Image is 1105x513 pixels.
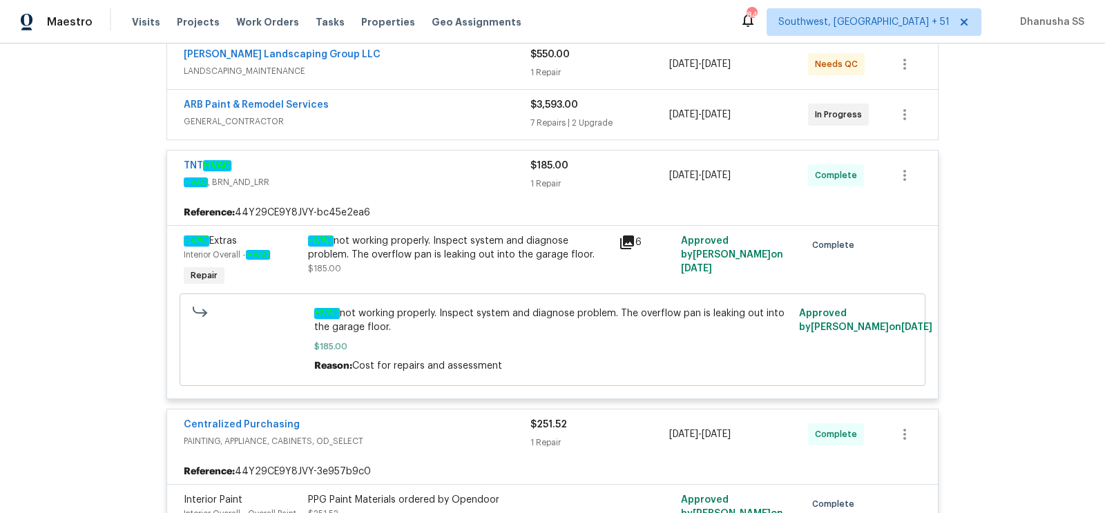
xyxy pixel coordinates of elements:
[815,168,863,182] span: Complete
[681,264,712,273] span: [DATE]
[308,235,334,246] em: HVAC
[314,340,791,354] span: $185.00
[236,15,299,29] span: Work Orders
[812,497,860,511] span: Complete
[184,100,329,110] a: ARB Paint & Remodel Services
[669,59,698,69] span: [DATE]
[184,177,208,187] em: HVAC
[778,15,950,29] span: Southwest, [GEOGRAPHIC_DATA] + 51
[747,8,756,22] div: 842
[681,236,783,273] span: Approved by [PERSON_NAME] on
[246,250,270,260] em: HVAC
[184,50,381,59] a: [PERSON_NAME] Landscaping Group LLC
[184,235,237,246] span: Extras
[530,436,669,449] div: 1 Repair
[619,234,673,251] div: 6
[47,15,93,29] span: Maestro
[1015,15,1084,29] span: Dhanusha SS
[530,66,669,79] div: 1 Repair
[167,459,938,484] div: 44Y29CE9Y8JVY-3e957b9c0
[799,309,932,332] span: Approved by [PERSON_NAME] on
[184,175,530,189] span: , BRN_AND_LRR
[361,15,415,29] span: Properties
[308,493,611,507] div: PPG Paint Materials ordered by Opendoor
[432,15,521,29] span: Geo Assignments
[184,251,270,259] span: Interior Overall -
[184,235,209,246] em: HVAC
[669,168,731,182] span: -
[702,110,731,119] span: [DATE]
[530,50,570,59] span: $550.00
[815,57,863,71] span: Needs QC
[352,361,502,371] span: Cost for repairs and assessment
[185,269,223,282] span: Repair
[669,427,731,441] span: -
[812,238,860,252] span: Complete
[530,161,568,171] span: $185.00
[308,264,341,273] span: $185.00
[184,420,300,429] a: Centralized Purchasing
[308,234,611,262] div: not working properly. Inspect system and diagnose problem. The overflow pan is leaking out into t...
[203,160,231,171] em: HVAC
[669,429,698,439] span: [DATE]
[530,420,567,429] span: $251.52
[702,171,731,180] span: [DATE]
[177,15,220,29] span: Projects
[815,108,867,122] span: In Progress
[314,361,352,371] span: Reason:
[314,307,791,334] span: not working properly. Inspect system and diagnose problem. The overflow pan is leaking out into t...
[702,429,731,439] span: [DATE]
[702,59,731,69] span: [DATE]
[530,177,669,191] div: 1 Repair
[901,322,932,332] span: [DATE]
[530,100,578,110] span: $3,593.00
[669,57,731,71] span: -
[184,115,530,128] span: GENERAL_CONTRACTOR
[314,308,340,319] em: HVAC
[316,17,345,27] span: Tasks
[815,427,863,441] span: Complete
[167,200,938,225] div: 44Y29CE9Y8JVY-bc45e2ea6
[184,206,235,220] b: Reference:
[184,495,242,505] span: Interior Paint
[184,160,231,171] a: TNTHVAC
[669,171,698,180] span: [DATE]
[669,110,698,119] span: [DATE]
[184,64,530,78] span: LANDSCAPING_MAINTENANCE
[530,116,669,130] div: 7 Repairs | 2 Upgrade
[184,465,235,478] b: Reference:
[132,15,160,29] span: Visits
[669,108,731,122] span: -
[184,434,530,448] span: PAINTING, APPLIANCE, CABINETS, OD_SELECT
